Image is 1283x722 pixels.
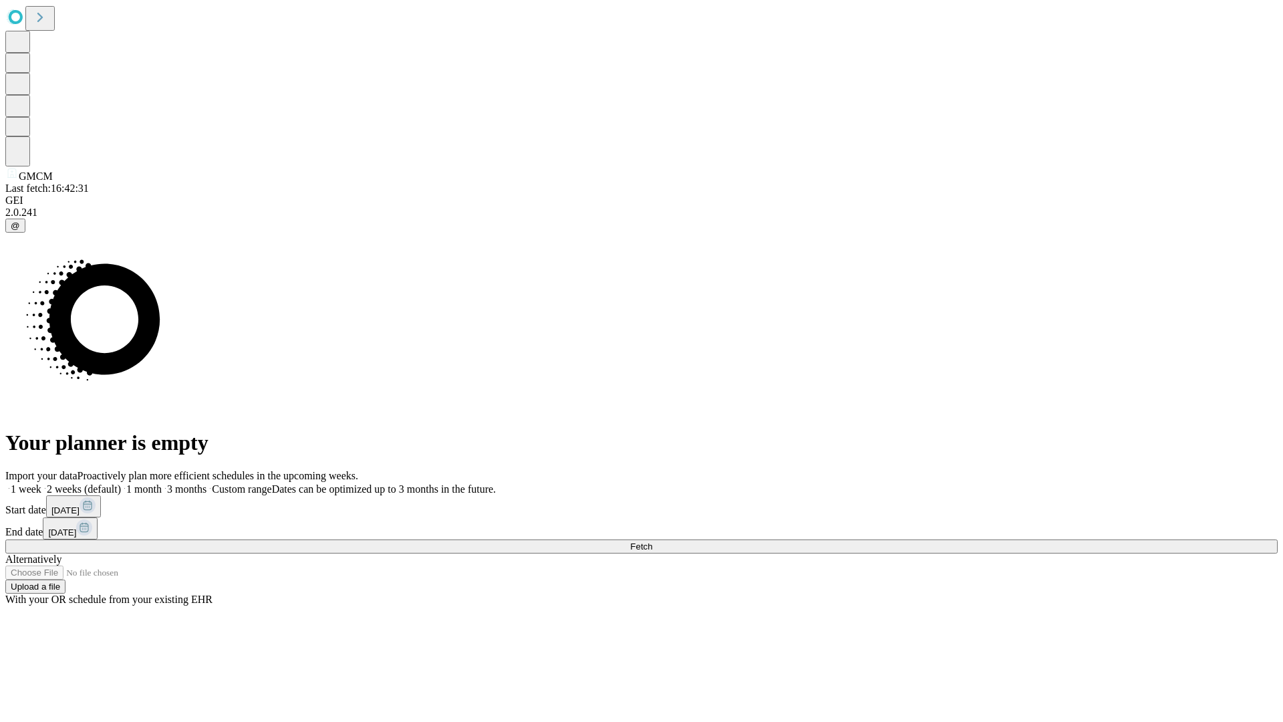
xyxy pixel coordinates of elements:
[43,517,98,539] button: [DATE]
[5,195,1278,207] div: GEI
[48,527,76,537] span: [DATE]
[5,183,89,194] span: Last fetch: 16:42:31
[5,554,61,565] span: Alternatively
[126,483,162,495] span: 1 month
[272,483,496,495] span: Dates can be optimized up to 3 months in the future.
[46,495,101,517] button: [DATE]
[51,505,80,515] span: [DATE]
[5,431,1278,455] h1: Your planner is empty
[5,539,1278,554] button: Fetch
[47,483,121,495] span: 2 weeks (default)
[11,483,41,495] span: 1 week
[5,219,25,233] button: @
[5,495,1278,517] div: Start date
[212,483,271,495] span: Custom range
[630,541,652,552] span: Fetch
[11,221,20,231] span: @
[5,207,1278,219] div: 2.0.241
[5,580,65,594] button: Upload a file
[5,594,212,605] span: With your OR schedule from your existing EHR
[78,470,358,481] span: Proactively plan more efficient schedules in the upcoming weeks.
[5,470,78,481] span: Import your data
[19,170,53,182] span: GMCM
[167,483,206,495] span: 3 months
[5,517,1278,539] div: End date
